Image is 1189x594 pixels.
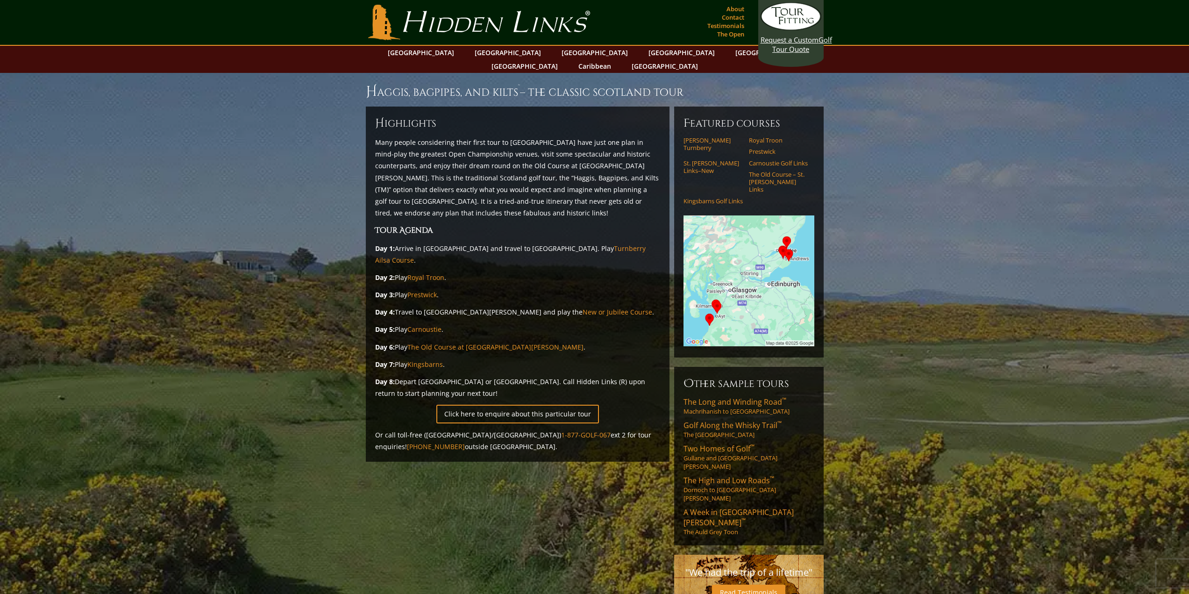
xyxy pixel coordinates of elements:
[375,308,395,316] strong: Day 4:
[470,46,546,59] a: [GEOGRAPHIC_DATA]
[375,343,395,351] strong: Day 6:
[375,290,395,299] strong: Day 3:
[683,397,814,415] a: The Long and Winding Road™Machrihanish to [GEOGRAPHIC_DATA]
[375,136,660,219] p: Many people considering their first tour to [GEOGRAPHIC_DATA] have just one plan in mind-play the...
[436,405,599,423] a: Click here to enquire about this particular tour
[375,377,395,386] strong: Day 8:
[366,82,824,101] h1: Haggis, Bagpipes, and Kilts – The Classic Scotland Tour
[375,273,395,282] strong: Day 2:
[375,306,660,318] p: Travel to [GEOGRAPHIC_DATA][PERSON_NAME] and play the .
[407,442,465,451] a: [PHONE_NUMBER]
[683,475,774,486] span: The High and Low Roads
[557,46,633,59] a: [GEOGRAPHIC_DATA]
[683,136,743,152] a: [PERSON_NAME] Turnberry
[683,420,814,439] a: Golf Along the Whisky Trail™The [GEOGRAPHIC_DATA]
[683,397,786,407] span: The Long and Winding Road
[683,507,814,536] a: A Week in [GEOGRAPHIC_DATA][PERSON_NAME]™The Auld Grey Toon
[375,116,384,131] span: H
[731,46,806,59] a: [GEOGRAPHIC_DATA]
[375,272,660,283] p: Play .
[375,244,646,265] a: Turnberry Ailsa Course
[683,376,814,391] h6: Other Sample Tours
[375,244,395,253] strong: Day 1:
[644,46,719,59] a: [GEOGRAPHIC_DATA]
[375,341,660,353] p: Play .
[375,116,660,131] h6: ighlights
[683,444,814,471] a: Two Homes of Golf™Gullane and [GEOGRAPHIC_DATA][PERSON_NAME]
[761,35,819,44] span: Request a Custom
[741,516,746,524] sup: ™
[407,325,441,334] a: Carnoustie
[777,419,782,427] sup: ™
[683,420,782,430] span: Golf Along the Whisky Trail
[724,2,747,15] a: About
[574,59,616,73] a: Caribbean
[749,148,808,155] a: Prestwick
[749,171,808,193] a: The Old Course – St. [PERSON_NAME] Links
[683,116,814,131] h6: Featured Courses
[749,159,808,167] a: Carnoustie Golf Links
[375,360,395,369] strong: Day 7:
[683,564,814,581] p: "We had the trip of a lifetime"
[627,59,703,73] a: [GEOGRAPHIC_DATA]
[375,325,395,334] strong: Day 5:
[383,46,459,59] a: [GEOGRAPHIC_DATA]
[375,376,660,399] p: Depart [GEOGRAPHIC_DATA] or [GEOGRAPHIC_DATA]. Call Hidden Links (R) upon return to start plannin...
[683,159,743,175] a: St. [PERSON_NAME] Links–New
[407,290,437,299] a: Prestwick
[683,475,814,502] a: The High and Low Roads™Dornoch to [GEOGRAPHIC_DATA][PERSON_NAME]
[407,273,444,282] a: Royal Troon
[518,83,520,89] sup: ™
[761,2,821,54] a: Request a CustomGolf Tour Quote
[782,396,786,404] sup: ™
[375,243,660,266] p: Arrive in [GEOGRAPHIC_DATA] and travel to [GEOGRAPHIC_DATA]. Play .
[719,11,747,24] a: Contact
[407,360,443,369] a: Kingsbarns
[750,443,755,451] sup: ™
[375,224,660,236] h3: Tour Agenda
[407,343,584,351] a: The Old Course at [GEOGRAPHIC_DATA][PERSON_NAME]
[487,59,562,73] a: [GEOGRAPHIC_DATA]
[375,429,660,452] p: Or call toll-free ([GEOGRAPHIC_DATA]/[GEOGRAPHIC_DATA]) ext 2 for tour enquiries! outside [GEOGRA...
[375,358,660,370] p: Play .
[375,289,660,301] p: Play .
[705,19,747,32] a: Testimonials
[561,430,611,439] a: 1-877-GOLF-067
[375,323,660,335] p: Play .
[583,308,652,316] a: New or Jubilee Course
[683,444,755,454] span: Two Homes of Golf
[749,136,808,144] a: Royal Troon
[683,215,814,346] img: Google Map of Tour Courses
[683,507,794,528] span: A Week in [GEOGRAPHIC_DATA][PERSON_NAME]
[770,474,774,482] sup: ™
[715,28,747,41] a: The Open
[683,197,743,205] a: Kingsbarns Golf Links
